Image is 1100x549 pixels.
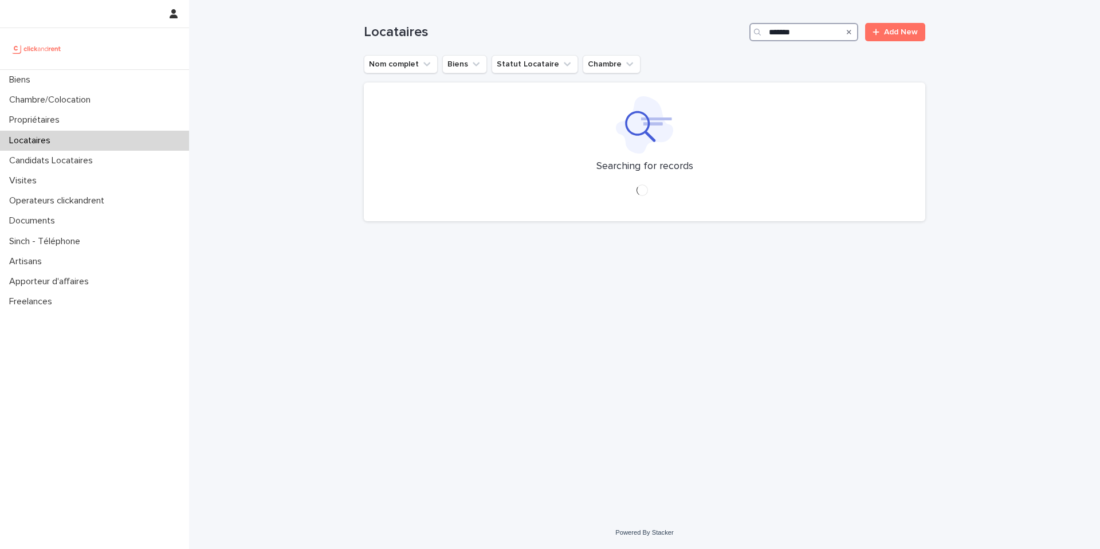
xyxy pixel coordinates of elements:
[5,296,61,307] p: Freelances
[5,276,98,287] p: Apporteur d'affaires
[5,95,100,105] p: Chambre/Colocation
[5,115,69,126] p: Propriétaires
[884,28,918,36] span: Add New
[9,37,65,60] img: UCB0brd3T0yccxBKYDjQ
[364,24,745,41] h1: Locataires
[5,175,46,186] p: Visites
[442,55,487,73] button: Biens
[583,55,641,73] button: Chambre
[5,215,64,226] p: Documents
[5,256,51,267] p: Artisans
[865,23,925,41] a: Add New
[5,74,40,85] p: Biens
[5,236,89,247] p: Sinch - Téléphone
[5,195,113,206] p: Operateurs clickandrent
[749,23,858,41] input: Search
[492,55,578,73] button: Statut Locataire
[364,55,438,73] button: Nom complet
[596,160,693,173] p: Searching for records
[615,529,673,536] a: Powered By Stacker
[5,155,102,166] p: Candidats Locataires
[5,135,60,146] p: Locataires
